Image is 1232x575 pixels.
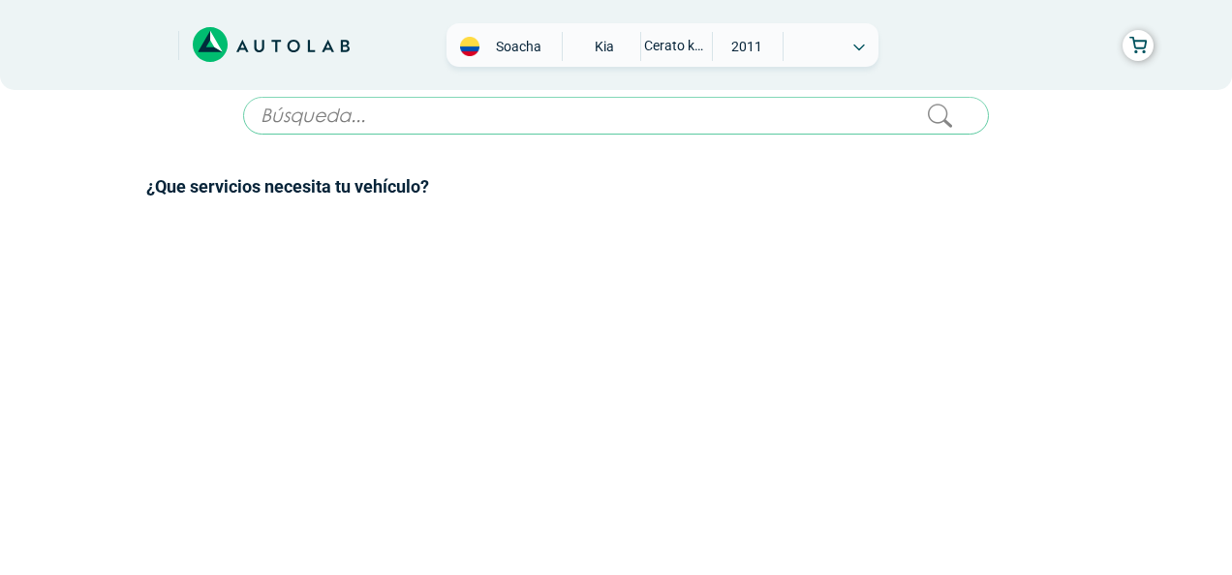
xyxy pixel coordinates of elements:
span: CERATO KOUP [641,32,710,59]
span: KIA [570,32,639,61]
span: Soacha [484,37,553,56]
input: Búsqueda... [243,97,989,135]
span: 2011 [713,32,782,61]
img: Flag of COLOMBIA [460,37,479,56]
h2: ¿Que servicios necesita tu vehículo? [146,174,1086,199]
